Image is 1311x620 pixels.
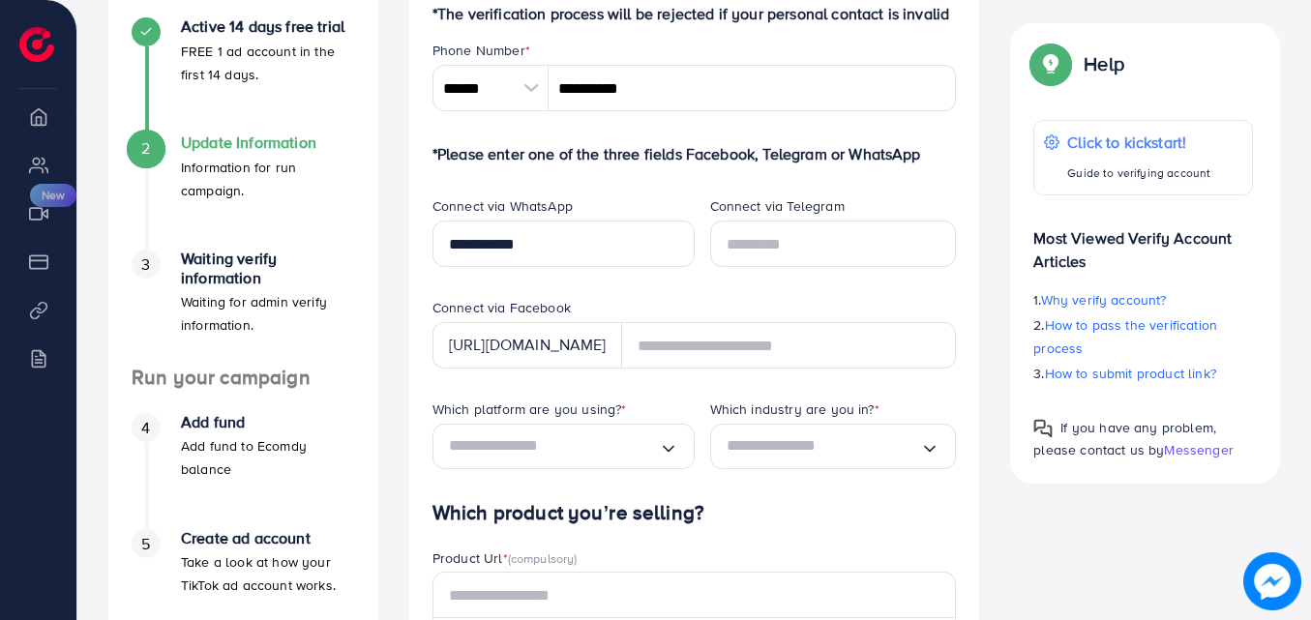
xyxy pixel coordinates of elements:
div: Search for option [432,424,695,469]
p: Waiting for admin verify information. [181,290,355,337]
img: Popup guide [1033,46,1068,81]
span: 4 [141,417,150,439]
p: Click to kickstart! [1067,131,1210,154]
label: Which platform are you using? [432,399,627,419]
label: Phone Number [432,41,530,60]
span: If you have any problem, please contact us by [1033,418,1216,459]
div: [URL][DOMAIN_NAME] [432,322,622,369]
span: Why verify account? [1041,290,1167,310]
img: Popup guide [1033,419,1053,438]
input: Search for option [449,431,659,461]
h4: Update Information [181,133,355,152]
label: Connect via WhatsApp [432,196,573,216]
input: Search for option [727,431,921,461]
p: 2. [1033,313,1253,360]
div: Search for option [710,424,957,469]
h4: Run your campaign [108,366,378,390]
h4: Which product you’re selling? [432,501,957,525]
h4: Create ad account [181,529,355,547]
img: logo [19,27,54,62]
p: Guide to verifying account [1067,162,1210,185]
p: FREE 1 ad account in the first 14 days. [181,40,355,86]
span: 5 [141,533,150,555]
span: 2 [141,137,150,160]
label: Connect via Facebook [432,298,571,317]
li: Update Information [108,133,378,250]
span: How to submit product link? [1045,364,1216,383]
label: Product Url [432,548,578,568]
p: Help [1084,52,1124,75]
span: How to pass the verification process [1033,315,1217,358]
li: Active 14 days free trial [108,17,378,133]
p: Information for run campaign. [181,156,355,202]
p: *The verification process will be rejected if your personal contact is invalid [432,2,957,25]
h4: Add fund [181,413,355,431]
span: (compulsory) [508,549,578,567]
span: Messenger [1164,440,1233,459]
img: image [1243,552,1301,610]
p: Most Viewed Verify Account Articles [1033,211,1253,273]
p: *Please enter one of the three fields Facebook, Telegram or WhatsApp [432,142,957,165]
p: Take a look at how your TikTok ad account works. [181,550,355,597]
label: Connect via Telegram [710,196,845,216]
label: Which industry are you in? [710,399,879,419]
p: 3. [1033,362,1253,385]
li: Add fund [108,413,378,529]
p: 1. [1033,288,1253,311]
h4: Active 14 days free trial [181,17,355,36]
span: 3 [141,253,150,276]
li: Waiting verify information [108,250,378,366]
h4: Waiting verify information [181,250,355,286]
p: Add fund to Ecomdy balance [181,434,355,481]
